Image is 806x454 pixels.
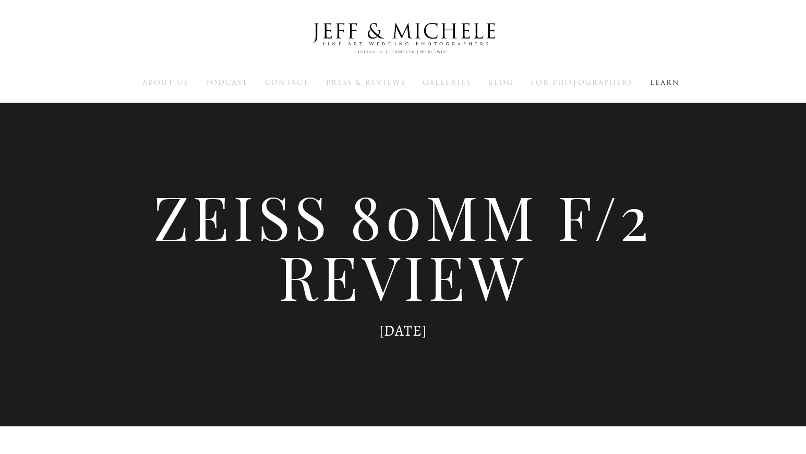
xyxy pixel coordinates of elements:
a: Learn [650,78,680,87]
h1: Zeiss 80mm f/2 Review [153,186,654,306]
span: Contact [265,78,309,88]
a: For Photographers [531,78,633,87]
span: Learn [650,78,680,88]
a: Blog [488,78,513,87]
span: About Us [142,78,188,88]
a: Galleries [423,78,471,87]
span: For Photographers [531,78,633,88]
span: Galleries [423,78,471,88]
a: Podcast [206,78,248,87]
span: Podcast [206,78,248,88]
span: Blog [488,78,513,88]
span: Press & Reviews [326,78,405,88]
a: Contact [265,78,309,87]
a: About Us [142,78,188,87]
time: [DATE] [379,321,427,341]
img: Louisville Wedding Photographers - Jeff & Michele Wedding Photographers [299,13,508,64]
a: Press & Reviews [326,78,405,87]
